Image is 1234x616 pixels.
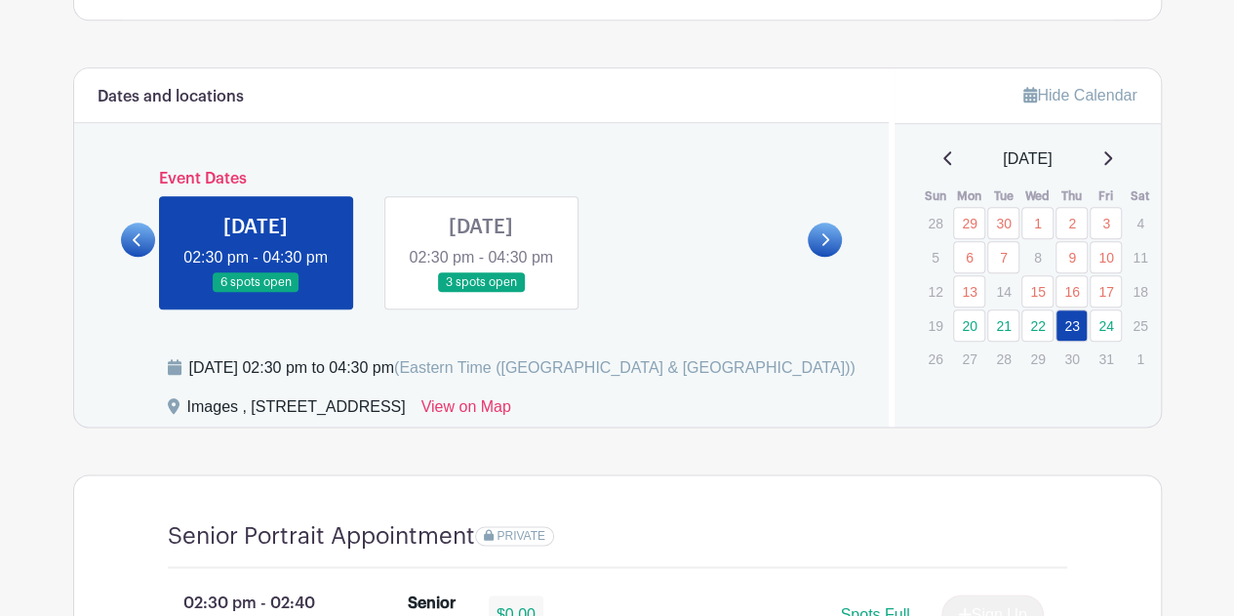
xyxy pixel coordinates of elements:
[953,309,985,342] a: 20
[1090,275,1122,308] a: 17
[98,88,244,106] h6: Dates and locations
[986,186,1020,206] th: Tue
[953,344,985,374] p: 27
[1021,309,1054,342] a: 22
[1055,207,1088,239] a: 2
[1023,87,1136,103] a: Hide Calendar
[953,207,985,239] a: 29
[497,529,545,543] span: PRIVATE
[919,344,951,374] p: 26
[1055,344,1088,374] p: 30
[987,309,1019,342] a: 21
[1090,309,1122,342] a: 24
[1021,275,1054,308] a: 15
[1124,344,1156,374] p: 1
[1021,344,1054,374] p: 29
[1124,242,1156,272] p: 11
[1055,241,1088,273] a: 9
[1124,208,1156,238] p: 4
[1089,186,1123,206] th: Fri
[1090,207,1122,239] a: 3
[394,359,856,376] span: (Eastern Time ([GEOGRAPHIC_DATA] & [GEOGRAPHIC_DATA]))
[187,395,406,427] div: Images , [STREET_ADDRESS]
[1003,147,1052,171] span: [DATE]
[1124,276,1156,307] p: 18
[987,344,1019,374] p: 28
[919,310,951,341] p: 19
[1021,242,1054,272] p: 8
[1124,310,1156,341] p: 25
[987,276,1019,307] p: 14
[1055,275,1088,308] a: 16
[421,395,511,427] a: View on Map
[919,208,951,238] p: 28
[918,186,952,206] th: Sun
[1055,186,1089,206] th: Thu
[155,170,809,188] h6: Event Dates
[953,275,985,308] a: 13
[1123,186,1157,206] th: Sat
[953,241,985,273] a: 6
[952,186,986,206] th: Mon
[987,241,1019,273] a: 7
[1090,344,1122,374] p: 31
[1090,241,1122,273] a: 10
[1055,309,1088,342] a: 23
[919,242,951,272] p: 5
[987,207,1019,239] a: 30
[1021,207,1054,239] a: 1
[919,276,951,307] p: 12
[189,356,856,380] div: [DATE] 02:30 pm to 04:30 pm
[168,522,475,551] h4: Senior Portrait Appointment
[1020,186,1055,206] th: Wed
